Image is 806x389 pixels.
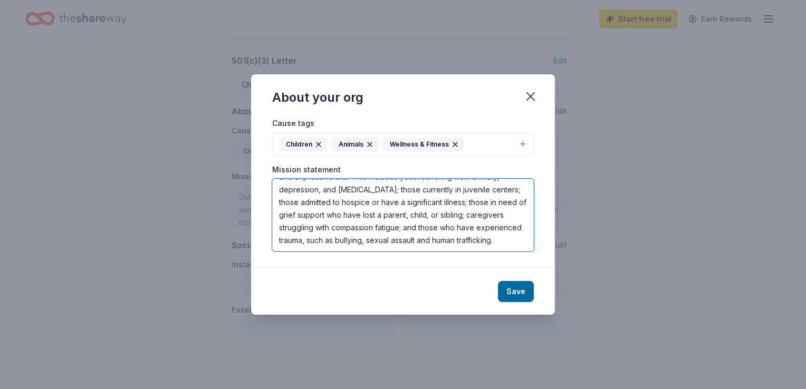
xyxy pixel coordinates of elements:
div: Wellness & Fitness [383,138,464,151]
button: Save [498,281,534,302]
textarea: Our mission is to serve vulnerable children, their families, and caregivers through individual an... [272,179,534,251]
label: Cause tags [272,118,314,129]
button: ChildrenAnimalsWellness & Fitness [272,133,534,156]
div: About your org [272,89,363,106]
label: Mission statement [272,164,341,175]
div: Animals [332,138,379,151]
div: Children [279,138,328,151]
